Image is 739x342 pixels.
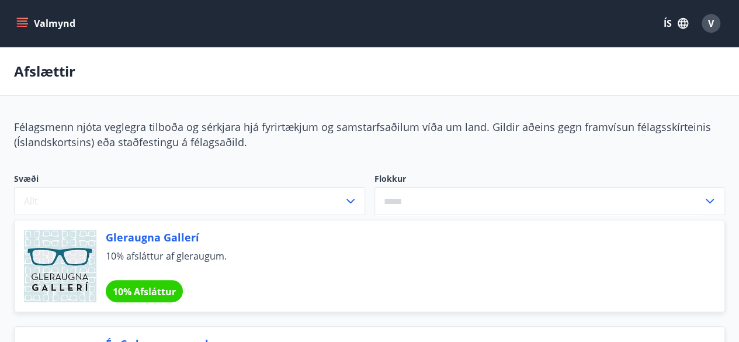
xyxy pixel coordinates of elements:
[14,61,75,81] p: Afslættir
[14,120,711,149] span: Félagsmenn njóta veglegra tilboða og sérkjara hjá fyrirtækjum og samstarfsaðilum víða um land. Gi...
[14,173,365,187] span: Svæði
[14,187,365,215] button: Allt
[106,250,696,275] span: 10% afsláttur af gleraugum.
[106,230,696,245] span: Gleraugna Gallerí
[113,285,176,298] span: 10% Afsláttur
[708,17,714,30] span: V
[657,13,695,34] button: ÍS
[374,173,726,185] label: Flokkur
[24,195,38,208] span: Allt
[14,13,80,34] button: menu
[697,9,725,37] button: V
